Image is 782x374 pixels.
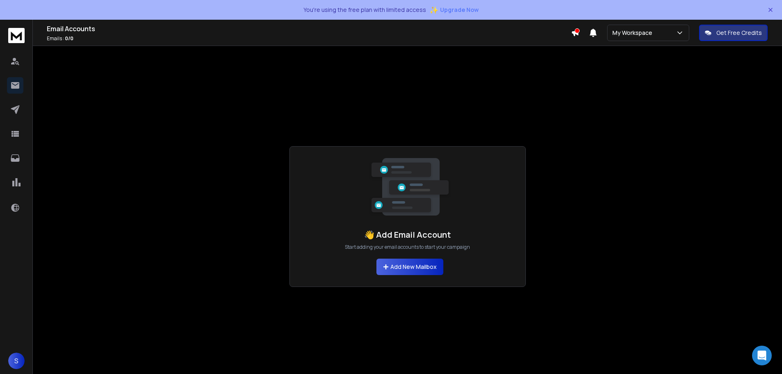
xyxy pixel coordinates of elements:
div: Open Intercom Messenger [752,346,772,365]
p: Emails : [47,35,571,42]
p: My Workspace [612,29,656,37]
p: You're using the free plan with limited access [303,6,426,14]
button: Get Free Credits [699,25,768,41]
span: 0 / 0 [65,35,73,42]
img: logo [8,28,25,43]
span: ✨ [429,4,438,16]
h1: 👋 Add Email Account [364,229,451,241]
span: Upgrade Now [440,6,479,14]
button: S [8,353,25,369]
button: Add New Mailbox [376,259,443,275]
button: ✨Upgrade Now [429,2,479,18]
p: Start adding your email accounts to start your campaign [345,244,470,250]
p: Get Free Credits [716,29,762,37]
h1: Email Accounts [47,24,571,34]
